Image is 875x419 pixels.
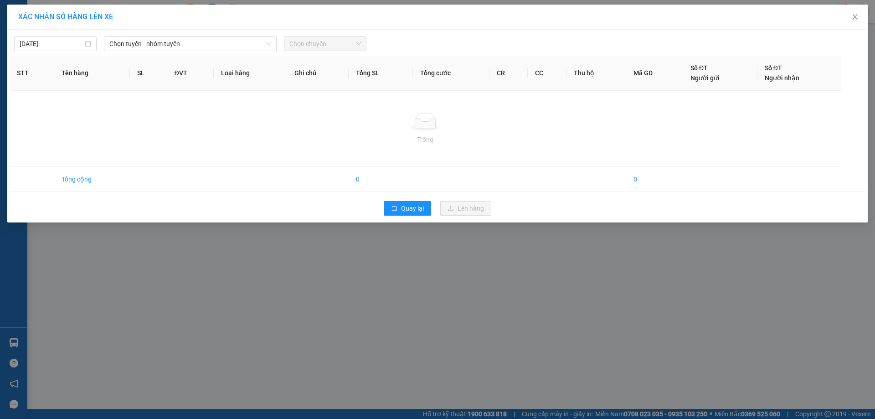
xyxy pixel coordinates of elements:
th: Thu hộ [566,56,626,91]
span: close [851,13,859,21]
th: Ghi chú [287,56,349,91]
span: Chọn chuyến [289,37,361,51]
th: CC [528,56,566,91]
span: Người nhận [765,74,799,82]
button: Close [842,5,868,30]
th: Loại hàng [214,56,287,91]
span: Chọn tuyến - nhóm tuyến [109,37,271,51]
span: Người gửi [690,74,720,82]
th: Tổng cước [413,56,489,91]
span: XÁC NHẬN SỐ HÀNG LÊN XE [18,12,113,21]
td: 0 [626,167,683,192]
td: 0 [349,167,413,192]
button: uploadLên hàng [440,201,491,216]
span: rollback [391,205,397,212]
button: rollbackQuay lại [384,201,431,216]
div: Trống [17,134,834,145]
span: Quay lại [401,203,424,213]
th: SL [130,56,167,91]
th: ĐVT [167,56,214,91]
input: 12/09/2025 [20,39,83,49]
th: STT [10,56,54,91]
span: Số ĐT [765,64,782,72]
th: Tên hàng [54,56,130,91]
th: CR [489,56,528,91]
span: down [266,41,272,47]
th: Mã GD [626,56,683,91]
th: Tổng SL [349,56,413,91]
span: Số ĐT [690,64,708,72]
td: Tổng cộng [54,167,130,192]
